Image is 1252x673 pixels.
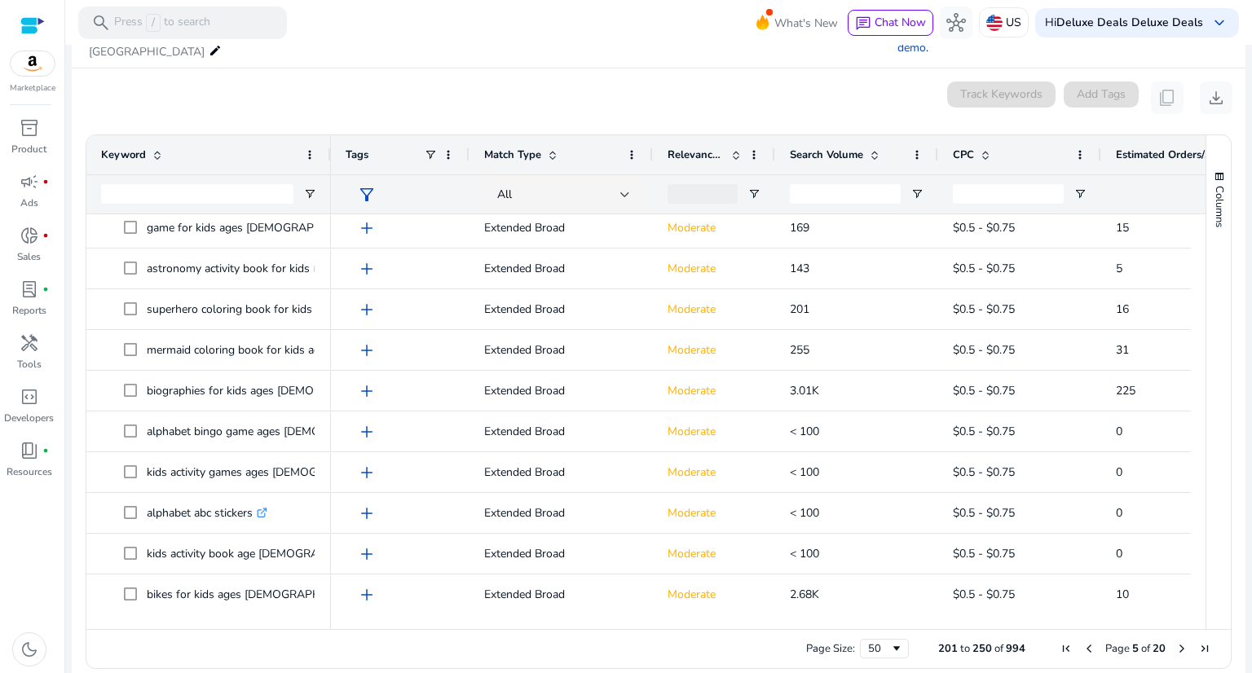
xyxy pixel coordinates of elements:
span: add [357,259,377,279]
p: Marketplace [10,82,55,95]
p: Moderate [668,455,760,489]
button: Open Filter Menu [747,187,760,200]
p: Extended Broad [484,211,638,244]
span: What's New [774,9,838,37]
input: Keyword Filter Input [101,184,293,204]
span: fiber_manual_record [42,286,49,293]
p: Extended Broad [484,415,638,448]
p: Extended Broad [484,333,638,367]
span: < 100 [790,546,819,561]
p: mermaid coloring book for kids ages [DEMOGRAPHIC_DATA] [147,333,475,367]
span: Chat Now [875,15,926,30]
span: Search Volume [790,147,863,162]
span: 5 [1132,641,1139,656]
span: 994 [1006,641,1025,656]
b: Deluxe Deals Deluxe Deals [1056,15,1203,30]
p: Press to search [114,14,210,32]
p: Extended Broad [484,374,638,407]
input: CPC Filter Input [953,184,1064,204]
p: Ads [20,196,38,210]
span: 0 [1116,464,1122,480]
span: 0 [1116,505,1122,521]
p: Extended Broad [484,293,638,326]
p: Hi [1045,17,1203,29]
span: $0.5 - $0.75 [953,505,1015,521]
p: Moderate [668,252,760,285]
span: 2.68K [790,587,819,602]
p: game for kids ages [DEMOGRAPHIC_DATA] [147,211,386,244]
span: donut_small [20,226,39,245]
span: 20 [1153,641,1166,656]
span: chat [855,15,871,32]
span: 15 [1116,220,1129,235]
div: Page Size: [806,641,855,656]
span: add [357,300,377,319]
span: 5 [1116,261,1122,276]
p: Extended Broad [484,537,638,570]
span: Page [1105,641,1130,656]
div: Last Page [1198,642,1211,655]
p: Resources [7,464,52,479]
span: / [146,14,161,32]
span: add [357,585,377,605]
button: Open Filter Menu [303,187,316,200]
span: of [994,641,1003,656]
span: [GEOGRAPHIC_DATA] [89,44,205,59]
img: amazon.svg [11,51,55,76]
p: alphabet abc stickers [147,496,267,530]
span: filter_alt [357,185,377,205]
input: Search Volume Filter Input [790,184,901,204]
span: download [1206,88,1226,108]
p: Extended Broad [484,455,638,489]
span: < 100 [790,424,819,439]
span: add [357,463,377,482]
span: 0 [1116,424,1122,439]
span: book_4 [20,441,39,460]
button: Open Filter Menu [1073,187,1087,200]
span: CPC [953,147,974,162]
span: Match Type [484,147,541,162]
p: alphabet bingo game ages [DEMOGRAPHIC_DATA] year olds [147,415,474,448]
button: hub [940,7,972,39]
span: 255 [790,342,809,358]
p: biographies for kids ages [DEMOGRAPHIC_DATA] [147,374,417,407]
span: 201 [790,301,809,317]
span: $0.5 - $0.75 [953,342,1015,358]
span: add [357,218,377,238]
span: Tags [346,147,368,162]
div: Page Size [860,639,909,658]
span: All [497,187,512,202]
span: Columns [1212,186,1227,227]
span: 3.01K [790,383,819,398]
span: hub [946,13,966,33]
span: 0 [1116,546,1122,561]
span: $0.5 - $0.75 [953,383,1015,398]
span: $0.5 - $0.75 [953,464,1015,480]
span: code_blocks [20,387,39,407]
button: chatChat Now [848,10,933,36]
p: Developers [4,411,54,425]
mat-icon: edit [209,41,222,60]
p: Moderate [668,333,760,367]
span: $0.5 - $0.75 [953,261,1015,276]
p: Moderate [668,415,760,448]
span: $0.5 - $0.75 [953,301,1015,317]
span: inventory_2 [20,118,39,138]
p: superhero coloring book for kids ages [DEMOGRAPHIC_DATA] [147,293,483,326]
span: 169 [790,220,809,235]
span: dark_mode [20,640,39,659]
p: Product [11,142,46,156]
div: 50 [868,641,890,656]
p: kids activity games ages [DEMOGRAPHIC_DATA] and up [147,455,451,489]
p: Moderate [668,578,760,611]
span: $0.5 - $0.75 [953,587,1015,602]
span: of [1141,641,1150,656]
span: 143 [790,261,809,276]
p: kids activity book age [DEMOGRAPHIC_DATA] [147,537,399,570]
span: add [357,381,377,401]
span: add [357,341,377,360]
span: $0.5 - $0.75 [953,220,1015,235]
span: add [357,544,377,564]
span: Estimated Orders/Month [1116,147,1214,162]
button: download [1200,81,1232,114]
